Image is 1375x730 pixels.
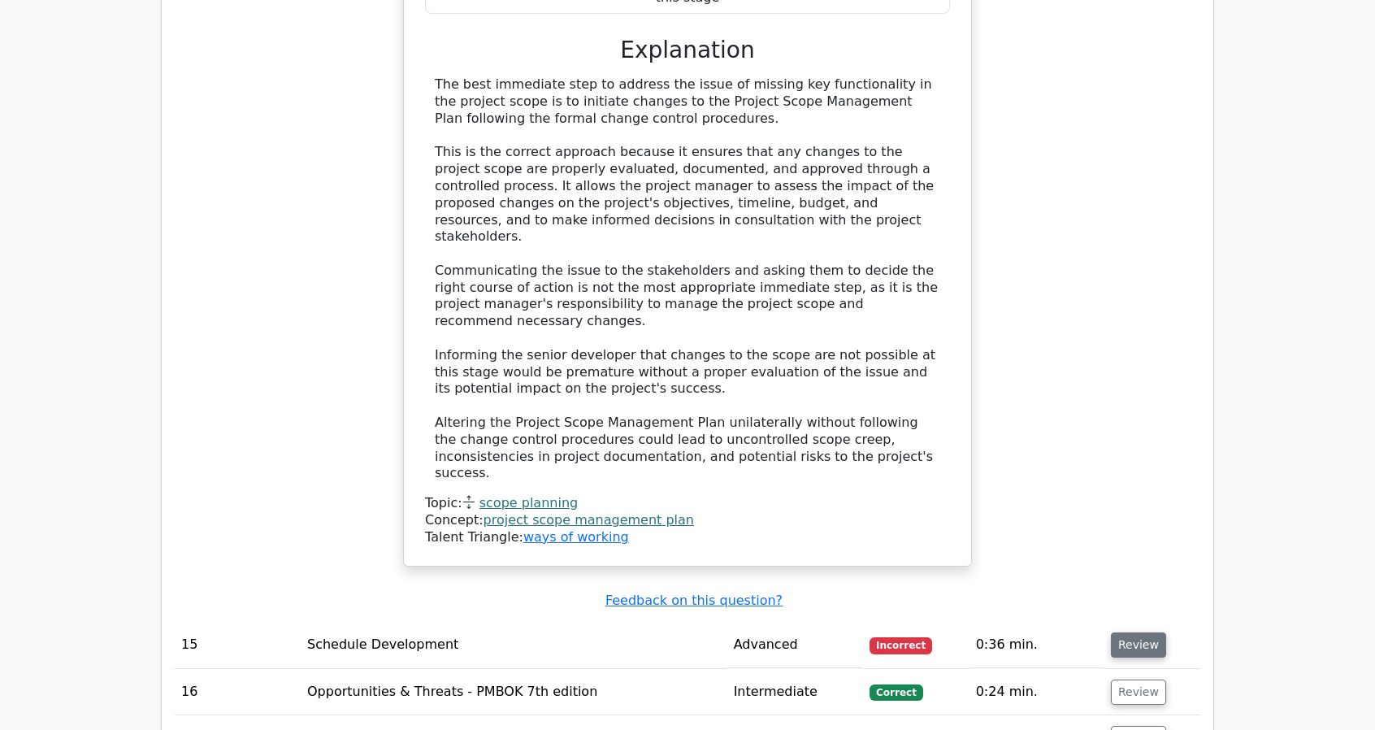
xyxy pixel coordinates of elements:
button: Review [1111,632,1166,658]
td: Intermediate [727,669,864,715]
span: Correct [870,684,922,701]
td: Opportunities & Threats - PMBOK 7th edition [301,669,727,715]
div: Talent Triangle: [425,495,950,545]
div: The best immediate step to address the issue of missing key functionality in the project scope is... [435,76,940,482]
a: scope planning [479,495,578,511]
td: 0:24 min. [969,669,1104,715]
td: 15 [175,622,301,668]
span: Incorrect [870,637,932,654]
button: Review [1111,680,1166,705]
a: project scope management plan [484,512,694,528]
td: Advanced [727,622,864,668]
h3: Explanation [435,37,940,64]
a: ways of working [523,529,629,545]
a: Feedback on this question? [605,593,783,608]
td: 16 [175,669,301,715]
td: Schedule Development [301,622,727,668]
div: Concept: [425,512,950,529]
div: Topic: [425,495,950,512]
td: 0:36 min. [969,622,1104,668]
